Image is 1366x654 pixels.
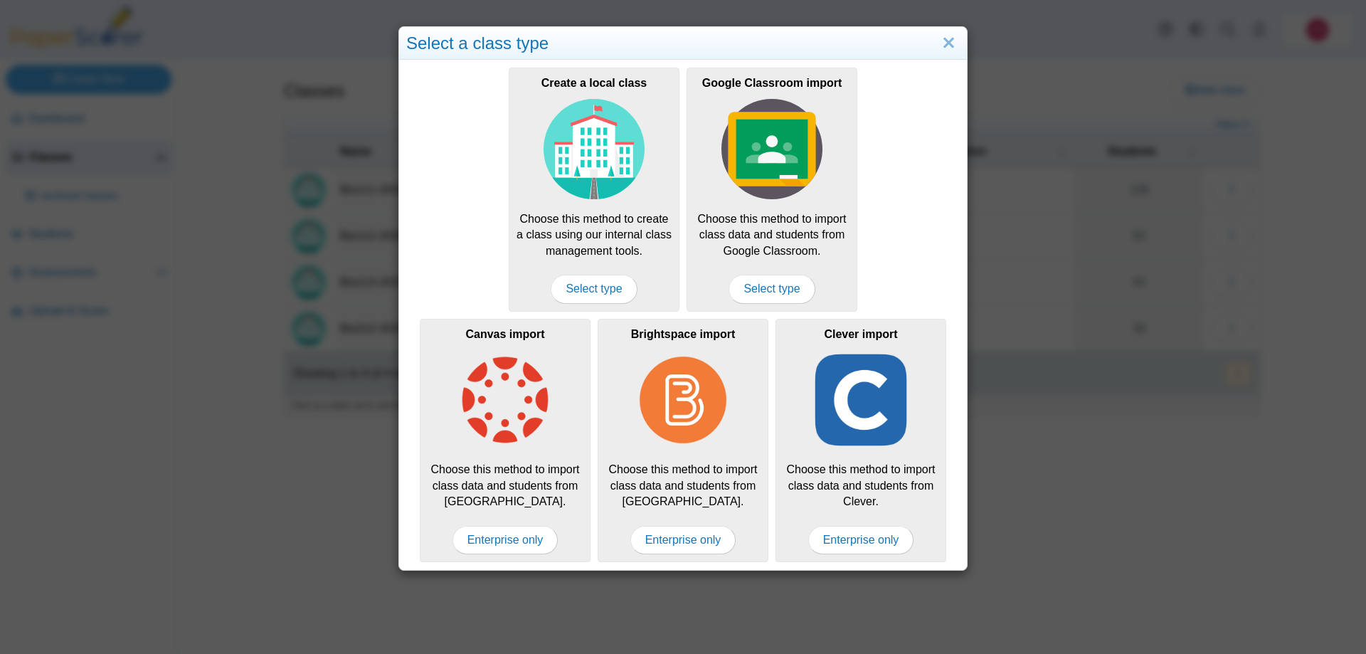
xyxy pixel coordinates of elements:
b: Canvas import [465,328,544,340]
span: Select type [729,275,815,303]
div: Choose this method to import class data and students from Clever. [775,319,946,562]
img: class-type-google-classroom.svg [721,99,822,200]
img: class-type-local.svg [544,99,645,200]
div: Choose this method to create a class using our internal class management tools. [509,68,679,311]
div: Choose this method to import class data and students from [GEOGRAPHIC_DATA]. [598,319,768,562]
b: Brightspace import [631,328,736,340]
span: Select type [551,275,637,303]
a: Create a local class Choose this method to create a class using our internal class management too... [509,68,679,311]
b: Create a local class [541,77,647,89]
span: Enterprise only [630,526,736,554]
b: Clever import [824,328,897,340]
div: Select a class type [399,27,967,60]
div: Choose this method to import class data and students from Google Classroom. [687,68,857,311]
img: class-type-canvas.png [455,349,556,450]
a: Google Classroom import Choose this method to import class data and students from Google Classroo... [687,68,857,311]
b: Google Classroom import [702,77,842,89]
img: class-type-clever.png [810,349,911,450]
a: Close [938,31,960,56]
span: Enterprise only [452,526,558,554]
div: Choose this method to import class data and students from [GEOGRAPHIC_DATA]. [420,319,591,562]
img: class-type-brightspace.png [632,349,734,450]
span: Enterprise only [808,526,914,554]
